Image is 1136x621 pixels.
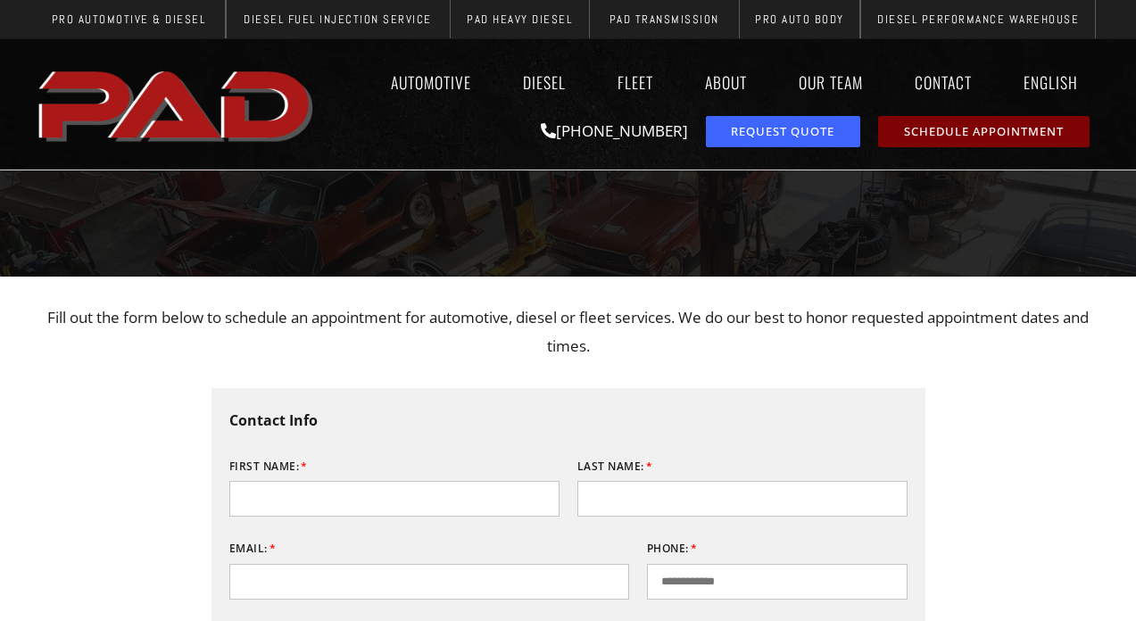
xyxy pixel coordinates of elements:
[229,534,277,563] label: Email:
[898,62,989,103] a: Contact
[688,62,764,103] a: About
[374,62,488,103] a: Automotive
[33,56,322,153] a: pro automotive and diesel home page
[647,534,698,563] label: Phone:
[52,13,206,25] span: Pro Automotive & Diesel
[577,452,653,481] label: Last Name:
[755,13,844,25] span: Pro Auto Body
[506,62,583,103] a: Diesel
[878,116,1090,147] a: schedule repair or service appointment
[904,126,1064,137] span: Schedule Appointment
[731,126,834,137] span: Request Quote
[706,116,860,147] a: request a service or repair quote
[609,13,719,25] span: PAD Transmission
[541,120,688,141] a: [PHONE_NUMBER]
[244,13,432,25] span: Diesel Fuel Injection Service
[42,303,1095,361] p: Fill out the form below to schedule an appointment for automotive, diesel or fleet services. We d...
[33,56,322,153] img: The image shows the word "PAD" in bold, red, uppercase letters with a slight shadow effect.
[877,13,1079,25] span: Diesel Performance Warehouse
[601,62,670,103] a: Fleet
[229,410,318,430] b: Contact Info
[1007,62,1104,103] a: English
[322,62,1104,103] nav: Menu
[467,13,572,25] span: PAD Heavy Diesel
[782,62,880,103] a: Our Team
[229,452,308,481] label: First Name:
